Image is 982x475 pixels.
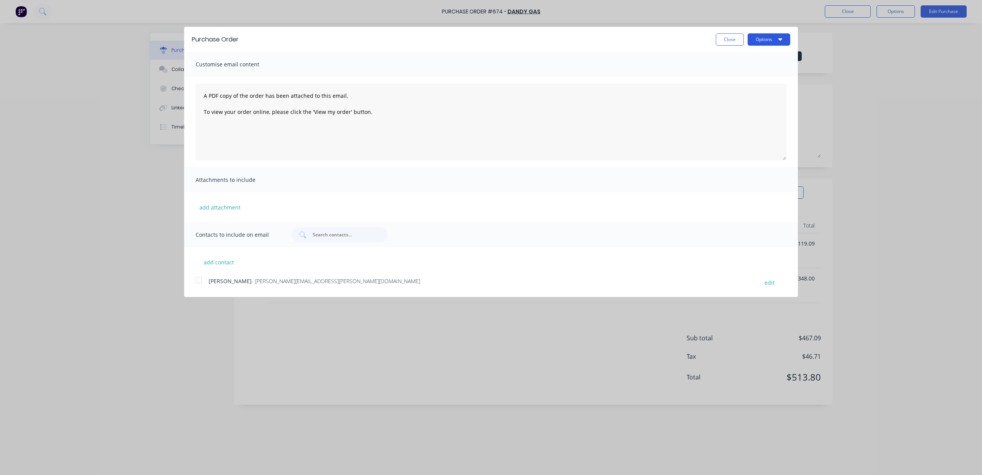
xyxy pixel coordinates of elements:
span: Contacts to include on email [196,229,280,240]
button: Close [716,33,744,46]
div: Purchase Order [192,35,239,44]
span: - [PERSON_NAME][EMAIL_ADDRESS][PERSON_NAME][DOMAIN_NAME] [252,277,420,285]
span: [PERSON_NAME] [209,277,252,285]
span: Attachments to include [196,175,280,185]
button: add contact [196,256,242,268]
button: add attachment [196,201,244,213]
span: Customise email content [196,59,280,70]
button: Options [748,33,790,46]
input: Search contacts... [312,231,376,239]
button: edit [760,277,779,287]
textarea: A PDF copy of the order has been attached to this email. To view your order online, please click ... [196,84,786,160]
